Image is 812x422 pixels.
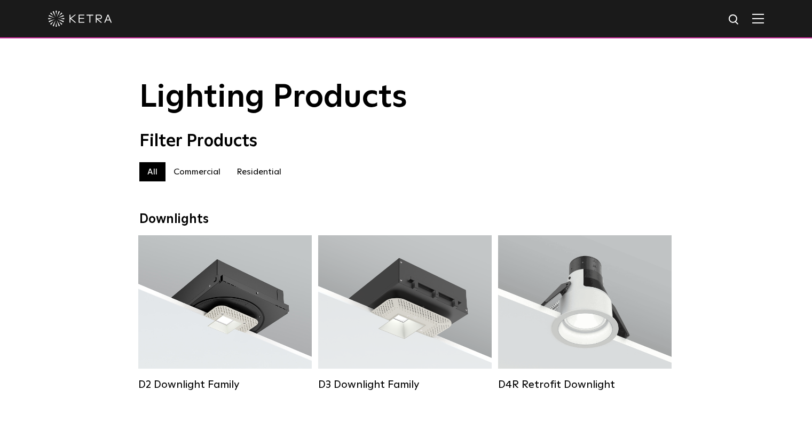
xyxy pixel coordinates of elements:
[139,162,165,181] label: All
[48,11,112,27] img: ketra-logo-2019-white
[138,235,312,391] a: D2 Downlight Family Lumen Output:1200Colors:White / Black / Gloss Black / Silver / Bronze / Silve...
[752,13,764,23] img: Hamburger%20Nav.svg
[318,378,492,391] div: D3 Downlight Family
[138,378,312,391] div: D2 Downlight Family
[228,162,289,181] label: Residential
[498,235,672,391] a: D4R Retrofit Downlight Lumen Output:800Colors:White / BlackBeam Angles:15° / 25° / 40° / 60°Watta...
[498,378,672,391] div: D4R Retrofit Downlight
[165,162,228,181] label: Commercial
[318,235,492,391] a: D3 Downlight Family Lumen Output:700 / 900 / 1100Colors:White / Black / Silver / Bronze / Paintab...
[139,82,407,114] span: Lighting Products
[728,13,741,27] img: search icon
[139,131,673,152] div: Filter Products
[139,212,673,227] div: Downlights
